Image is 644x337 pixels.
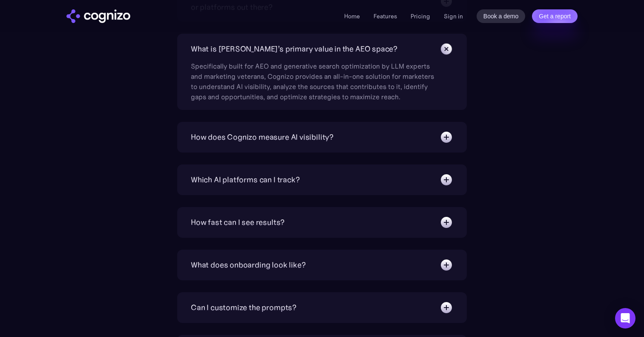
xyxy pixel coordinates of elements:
[477,9,526,23] a: Book a demo
[66,9,130,23] a: home
[66,9,130,23] img: cognizo logo
[444,11,463,21] a: Sign in
[191,259,305,271] div: What does onboarding look like?
[532,9,578,23] a: Get a report
[191,131,333,143] div: How does Cognizo measure AI visibility?
[411,12,430,20] a: Pricing
[191,56,438,102] div: Specifically built for AEO and generative search optimization by LLM experts and marketing vetera...
[191,43,397,55] div: What is [PERSON_NAME]’s primary value in the AEO space?
[191,216,285,228] div: How fast can I see results?
[191,302,296,314] div: Can I customize the prompts?
[191,174,299,186] div: Which AI platforms can I track?
[374,12,397,20] a: Features
[344,12,360,20] a: Home
[615,308,635,328] div: Open Intercom Messenger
